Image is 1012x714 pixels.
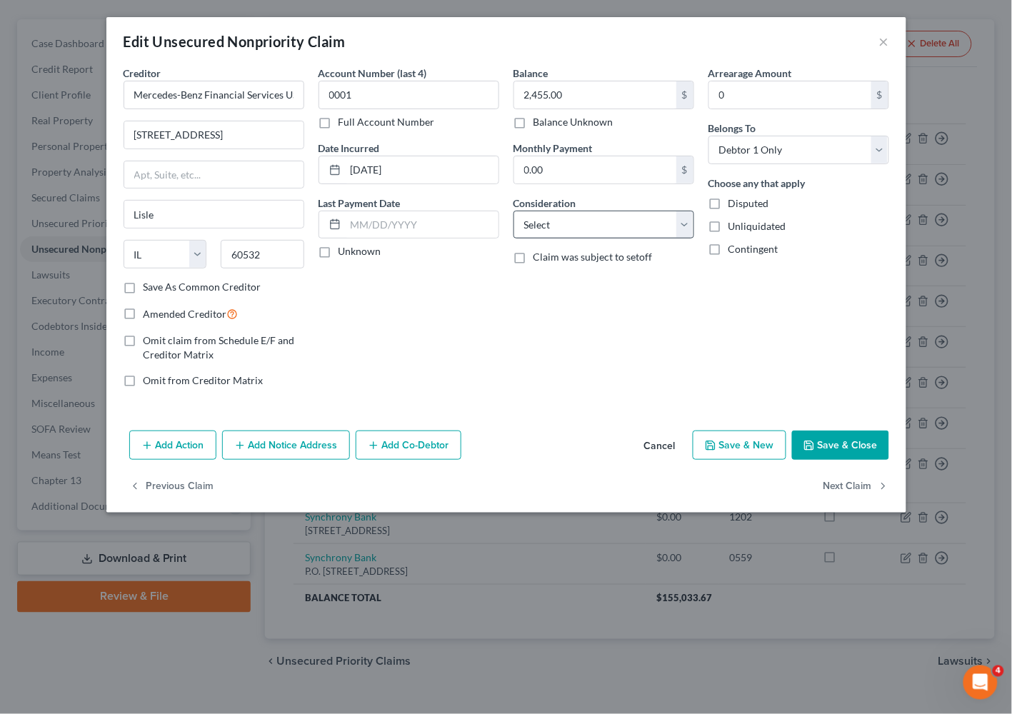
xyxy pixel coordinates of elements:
[708,176,806,191] label: Choose any that apply
[339,115,435,129] label: Full Account Number
[728,243,778,255] span: Contingent
[823,471,889,501] button: Next Claim
[792,431,889,461] button: Save & Close
[871,81,888,109] div: $
[144,374,264,386] span: Omit from Creditor Matrix
[319,196,401,211] label: Last Payment Date
[129,431,216,461] button: Add Action
[728,197,769,209] span: Disputed
[222,431,350,461] button: Add Notice Address
[708,66,792,81] label: Arrearage Amount
[513,66,548,81] label: Balance
[709,81,871,109] input: 0.00
[533,251,653,263] span: Claim was subject to setoff
[356,431,461,461] button: Add Co-Debtor
[144,280,261,294] label: Save As Common Creditor
[124,161,304,188] input: Apt, Suite, etc...
[124,201,304,228] input: Enter city...
[693,431,786,461] button: Save & New
[319,66,427,81] label: Account Number (last 4)
[633,432,687,461] button: Cancel
[963,665,998,700] iframe: Intercom live chat
[319,141,380,156] label: Date Incurred
[124,31,346,51] div: Edit Unsecured Nonpriority Claim
[533,115,613,129] label: Balance Unknown
[993,665,1004,677] span: 4
[514,81,676,109] input: 0.00
[221,240,304,268] input: Enter zip...
[319,81,499,109] input: XXXX
[513,141,593,156] label: Monthly Payment
[728,220,786,232] span: Unliquidated
[708,122,756,134] span: Belongs To
[676,156,693,183] div: $
[129,471,214,501] button: Previous Claim
[144,308,227,320] span: Amended Creditor
[144,334,295,361] span: Omit claim from Schedule E/F and Creditor Matrix
[879,33,889,50] button: ×
[513,196,576,211] label: Consideration
[124,121,304,149] input: Enter address...
[346,211,499,238] input: MM/DD/YYYY
[339,244,381,258] label: Unknown
[346,156,499,183] input: MM/DD/YYYY
[124,81,304,109] input: Search creditor by name...
[514,156,676,183] input: 0.00
[676,81,693,109] div: $
[124,67,161,79] span: Creditor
